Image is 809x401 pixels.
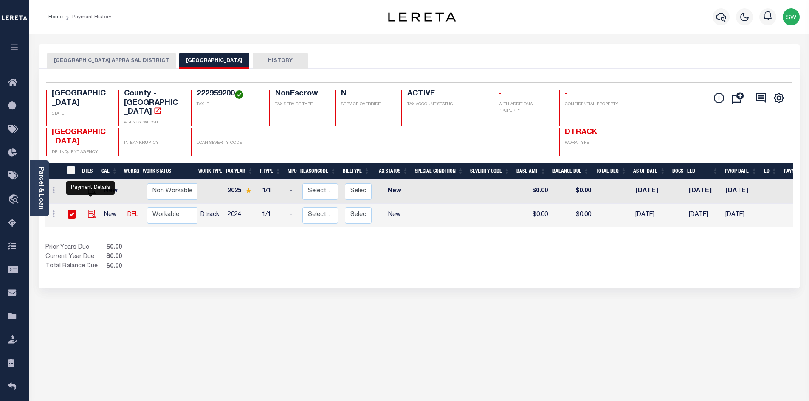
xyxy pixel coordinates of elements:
span: - [499,90,502,98]
th: Balance Due: activate to sort column ascending [549,163,592,180]
p: SERVICE OVERRIDE [341,101,391,108]
td: $0.00 [551,180,595,204]
td: 1/1 [259,204,286,227]
td: [DATE] [632,180,671,204]
td: - [286,180,299,204]
p: WORK TYPE [565,140,621,146]
span: - [565,90,568,98]
td: - [286,204,299,227]
td: 2025 [224,180,259,204]
td: $0.00 [551,204,595,227]
td: $0.00 [515,180,551,204]
th: Special Condition: activate to sort column ascending [412,163,467,180]
a: DEL [127,212,138,218]
th: As of Date: activate to sort column ascending [630,163,669,180]
td: [DATE] [685,204,722,227]
th: RType: activate to sort column ascending [257,163,284,180]
td: Current Year Due [45,252,104,262]
th: Total DLQ: activate to sort column ascending [592,163,630,180]
th: &nbsp;&nbsp;&nbsp;&nbsp;&nbsp;&nbsp;&nbsp;&nbsp;&nbsp;&nbsp; [45,163,62,180]
th: Tax Status: activate to sort column ascending [373,163,412,180]
p: AGENCY WEBSITE [124,120,180,126]
p: TAX ACCOUNT STATUS [407,101,482,108]
img: logo-dark.svg [388,12,456,22]
p: STATE [52,111,108,117]
th: Base Amt: activate to sort column ascending [513,163,549,180]
td: 2024 [224,204,259,227]
td: New [375,204,414,227]
th: Docs [669,163,684,180]
span: [GEOGRAPHIC_DATA] [52,129,106,146]
th: Severity Code: activate to sort column ascending [467,163,513,180]
span: - [197,129,200,136]
th: CAL: activate to sort column ascending [98,163,121,180]
td: New [101,204,124,227]
th: DTLS [79,163,98,180]
button: HISTORY [253,53,308,69]
img: Star.svg [245,188,251,193]
h4: ACTIVE [407,90,482,99]
th: LD: activate to sort column ascending [761,163,781,180]
th: Work Type [195,163,222,180]
span: $0.00 [104,262,124,272]
td: [DATE] [685,180,722,204]
a: Parcel & Loan [38,167,44,210]
th: WorkQ [121,163,139,180]
td: New [101,180,124,204]
td: Dtrack [197,204,224,227]
th: ReasonCode: activate to sort column ascending [297,163,339,180]
p: CONFIDENTIAL PROPERTY [565,101,621,108]
td: $0.00 [515,204,551,227]
img: svg+xml;base64,PHN2ZyB4bWxucz0iaHR0cDovL3d3dy53My5vcmcvMjAwMC9zdmciIHBvaW50ZXItZXZlbnRzPSJub25lIi... [783,8,800,25]
th: Tax Year: activate to sort column ascending [222,163,257,180]
td: [DATE] [722,180,761,204]
th: Work Status [139,163,197,180]
th: MPO [284,163,297,180]
p: TAX SERVICE TYPE [275,101,325,108]
div: Payment Details [66,181,115,195]
h4: 222959200 [197,90,259,99]
h4: [GEOGRAPHIC_DATA] [52,90,108,108]
th: &nbsp; [62,163,79,180]
td: New [375,180,414,204]
td: Total Balance Due [45,262,104,271]
th: BillType: activate to sort column ascending [339,163,373,180]
p: LOAN SEVERITY CODE [197,140,259,146]
td: [DATE] [632,204,671,227]
span: - [124,129,127,136]
i: travel_explore [8,194,22,205]
h4: County - [GEOGRAPHIC_DATA] [124,90,180,117]
span: $0.00 [104,252,124,262]
li: Payment History [63,13,111,21]
span: DTRACK [565,129,597,136]
span: $0.00 [104,243,124,252]
td: Prior Years Due [45,243,104,252]
p: DELINQUENT AGENCY [52,149,108,156]
button: [GEOGRAPHIC_DATA] APPRAISAL DISTRICT [47,53,176,69]
p: WITH ADDITIONAL PROPERTY [499,101,549,114]
p: IN BANKRUPTCY [124,140,180,146]
button: [GEOGRAPHIC_DATA] [179,53,249,69]
h4: N [341,90,391,99]
th: ELD: activate to sort column ascending [684,163,722,180]
p: TAX ID [197,101,259,108]
h4: NonEscrow [275,90,325,99]
th: PWOP Date: activate to sort column ascending [722,163,761,180]
td: [DATE] [722,204,761,227]
a: Home [48,14,63,20]
td: 1/1 [259,180,286,204]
